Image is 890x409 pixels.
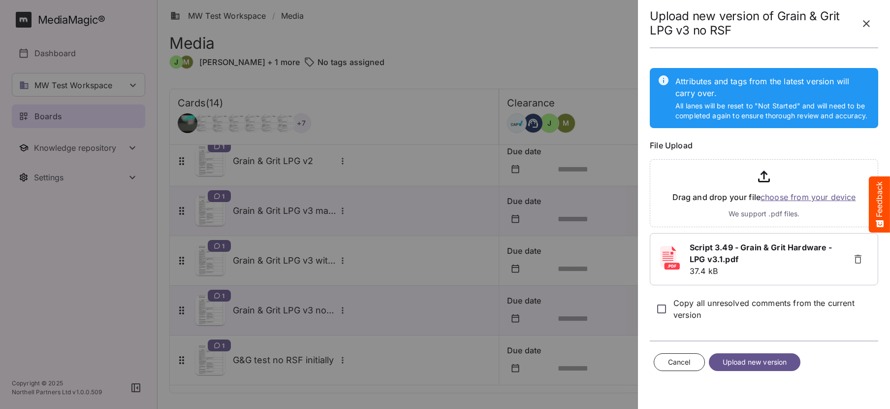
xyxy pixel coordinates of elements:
[869,176,890,233] button: Feedback
[690,242,832,264] b: Script 3.49 - Grain & Grit Hardware - LPG v3.1.pdf
[690,265,842,277] p: 37.4 kB
[654,353,705,372] button: Cancel
[709,353,801,372] button: Upload new version
[675,75,870,99] p: Attributes and tags from the latest version will carry over.
[650,140,878,151] label: File Upload
[650,9,855,38] h2: Upload new version of Grain & Grit LPG v3 no RSF
[675,101,870,121] p: All lanes will be reset to "Not Started" and will need to be completed again to ensure thorough r...
[723,356,787,369] span: Upload new version
[690,241,842,265] a: Script 3.49 - Grain & Grit Hardware - LPG v3.1.pdf
[673,297,878,321] p: Copy all unresolved comments from the current version
[658,246,682,270] img: pdf.svg
[668,356,691,369] span: Cancel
